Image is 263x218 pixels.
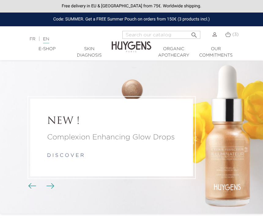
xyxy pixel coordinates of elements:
[68,46,110,59] a: Skin Diagnosis
[112,31,151,53] img: Huygens
[47,153,84,158] a: d i s c o v e r
[189,29,200,37] button: 
[47,132,176,143] a: Complexion Enhancing Glow Drops
[191,30,198,37] i: 
[153,46,195,59] a: Organic Apothecary
[43,37,49,43] a: EN
[47,116,176,127] a: NEW !
[31,182,50,191] div: Carousel buttons
[27,35,105,43] div: |
[30,37,35,41] a: FR
[232,32,239,37] span: (3)
[26,46,68,52] a: E-Shop
[195,46,237,59] a: Our commitments
[225,32,239,37] a: (3)
[122,31,200,39] input: Search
